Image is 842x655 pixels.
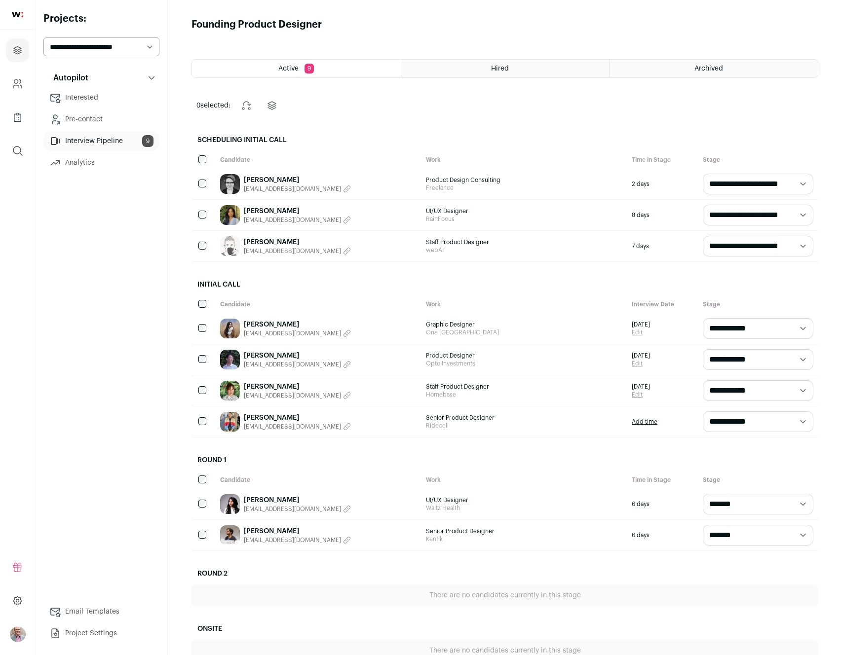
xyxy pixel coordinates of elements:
[191,18,322,32] h1: Founding Product Designer
[215,471,421,489] div: Candidate
[215,295,421,313] div: Candidate
[426,360,622,367] span: Opto Investments
[426,176,622,184] span: Product Design Consulting
[610,60,818,77] a: Archived
[627,295,698,313] div: Interview Date
[43,153,159,173] a: Analytics
[632,418,657,426] a: Add time
[244,423,351,431] button: [EMAIL_ADDRESS][DOMAIN_NAME]
[632,383,650,391] span: [DATE]
[191,449,818,471] h2: Round 1
[244,247,341,255] span: [EMAIL_ADDRESS][DOMAIN_NAME]
[244,329,341,337] span: [EMAIL_ADDRESS][DOMAIN_NAME]
[244,392,341,400] span: [EMAIL_ADDRESS][DOMAIN_NAME]
[244,536,351,544] button: [EMAIL_ADDRESS][DOMAIN_NAME]
[220,494,240,514] img: 3464b5f0d69d55cb19bb21c55f165d7d8c3bc2782721787bdfbdec8ca41e68bc.jpg
[142,135,153,147] span: 9
[632,352,650,360] span: [DATE]
[244,247,351,255] button: [EMAIL_ADDRESS][DOMAIN_NAME]
[220,174,240,194] img: b96de4fee0d12bbad2186ecff1f8e4a5042e6adbd10402dea4a9c304f0eafd9b
[426,215,622,223] span: RainFocus
[191,274,818,295] h2: Initial Call
[220,412,240,432] img: 83a9b398ff2a473d03eb4081444e22a8c3aa36d5da1e8fcc6fb867b58220603b.jpg
[220,525,240,545] img: 28bdae713c97c85241c8a7b873ea6481468f46b137836f471bb6aefffc22a3cb
[491,65,509,72] span: Hired
[244,361,351,368] button: [EMAIL_ADDRESS][DOMAIN_NAME]
[244,216,351,224] button: [EMAIL_ADDRESS][DOMAIN_NAME]
[426,496,622,504] span: UI/UX Designer
[244,206,351,216] a: [PERSON_NAME]
[244,329,351,337] button: [EMAIL_ADDRESS][DOMAIN_NAME]
[244,351,351,361] a: [PERSON_NAME]
[43,88,159,108] a: Interested
[627,520,698,550] div: 6 days
[244,505,351,513] button: [EMAIL_ADDRESS][DOMAIN_NAME]
[244,495,351,505] a: [PERSON_NAME]
[191,584,818,606] div: There are no candidates currently in this stage
[6,38,29,62] a: Projects
[632,360,650,367] a: Edit
[401,60,610,77] a: Hired
[43,131,159,151] a: Interview Pipeline9
[632,321,650,328] span: [DATE]
[426,246,622,254] span: webAI
[244,361,341,368] span: [EMAIL_ADDRESS][DOMAIN_NAME]
[426,184,622,192] span: Freelance
[421,471,627,489] div: Work
[426,527,622,535] span: Senior Product Designer
[234,94,258,117] button: Change stage
[244,237,351,247] a: [PERSON_NAME]
[426,383,622,391] span: Staff Product Designer
[244,185,341,193] span: [EMAIL_ADDRESS][DOMAIN_NAME]
[244,216,341,224] span: [EMAIL_ADDRESS][DOMAIN_NAME]
[10,626,26,642] img: 190284-medium_jpg
[244,526,351,536] a: [PERSON_NAME]
[244,536,341,544] span: [EMAIL_ADDRESS][DOMAIN_NAME]
[632,391,650,399] a: Edit
[627,169,698,199] div: 2 days
[244,392,351,400] button: [EMAIL_ADDRESS][DOMAIN_NAME]
[426,391,622,399] span: Homebase
[632,328,650,336] a: Edit
[244,320,351,329] a: [PERSON_NAME]
[215,151,421,169] div: Candidate
[627,151,698,169] div: Time in Stage
[627,471,698,489] div: Time in Stage
[10,626,26,642] button: Open dropdown
[694,65,723,72] span: Archived
[426,328,622,336] span: One [GEOGRAPHIC_DATA]
[43,602,159,621] a: Email Templates
[426,535,622,543] span: Kentik
[220,236,240,256] img: bc0f2dd1cd7c1dc5f50fea2665ffb984f117bd8caa966ac21e66c1757f0bda83.jpg
[627,231,698,261] div: 7 days
[426,414,622,422] span: Senior Product Designer
[426,504,622,512] span: Waltz Health
[220,350,240,369] img: 7558af307f45821771a2efc083dab2f9efca6b3a9aca03571cdcf8faf47b292f.jpg
[627,200,698,230] div: 8 days
[43,109,159,129] a: Pre-contact
[278,65,299,72] span: Active
[220,381,240,400] img: c16ebb044e92706b27cbcb955fae1cbb287f7e35707383e424d2f7ce0c0a8790.jpg
[244,505,341,513] span: [EMAIL_ADDRESS][DOMAIN_NAME]
[43,623,159,643] a: Project Settings
[191,618,818,640] h2: Onsite
[244,413,351,423] a: [PERSON_NAME]
[196,102,200,109] span: 0
[244,185,351,193] button: [EMAIL_ADDRESS][DOMAIN_NAME]
[220,319,240,338] img: 6901ca6cfa391a3a498f521af44ca5f07cb8fafd37a5688c63ebb64bb4dae2f3.jpg
[426,207,622,215] span: UI/UX Designer
[47,72,88,84] p: Autopilot
[244,423,341,431] span: [EMAIL_ADDRESS][DOMAIN_NAME]
[191,563,818,584] h2: Round 2
[196,101,230,110] span: selected:
[698,471,818,489] div: Stage
[426,238,622,246] span: Staff Product Designer
[43,68,159,88] button: Autopilot
[698,295,818,313] div: Stage
[6,106,29,129] a: Company Lists
[12,12,23,17] img: wellfound-shorthand-0d5821cbd27db2630d0214b213865d53afaa358527fdda9d0ea32b1df1b89c2c.svg
[244,175,351,185] a: [PERSON_NAME]
[6,72,29,96] a: Company and ATS Settings
[305,64,314,73] span: 9
[421,295,627,313] div: Work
